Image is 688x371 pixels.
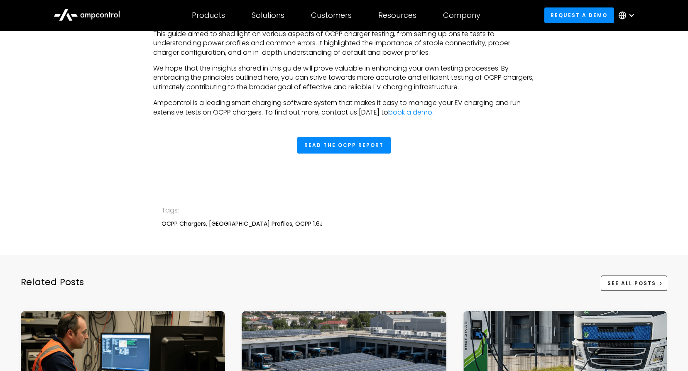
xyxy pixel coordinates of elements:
p: We hope that the insights shared in this guide will prove valuable in enhancing your own testing ... [153,64,535,92]
a: See All Posts [601,276,667,291]
a: Read the OCPP Report [297,137,391,154]
p: This guide aimed to shed light on various aspects of OCPP charger testing, from setting up onsite... [153,29,535,57]
div: OCPP Chargers, [GEOGRAPHIC_DATA] Profiles, OCPP 1.6J [162,219,527,228]
div: Tags: [162,205,527,216]
div: Solutions [252,11,284,20]
div: Customers [311,11,352,20]
div: Related Posts [21,276,84,301]
div: Resources [378,11,416,20]
p: Ampcontrol is a leading smart charging software system that makes it easy to manage your EV charg... [153,98,535,117]
div: Products [192,11,225,20]
a: Request a demo [544,7,614,23]
div: See All Posts [607,280,656,287]
div: Company [443,11,480,20]
a: book a demo. [388,107,433,117]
